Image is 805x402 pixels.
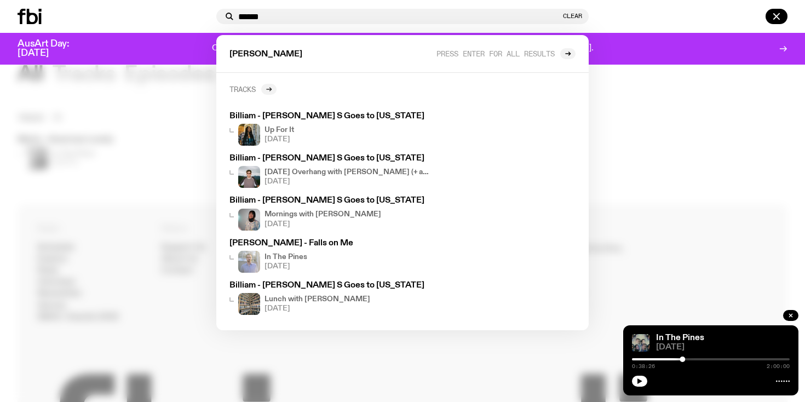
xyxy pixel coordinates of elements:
[229,239,431,248] h3: [PERSON_NAME] - Falls on Me
[264,211,381,218] h4: Mornings with [PERSON_NAME]
[264,169,431,176] h4: [DATE] Overhang with [PERSON_NAME] (+ archive up to 2020)
[225,235,435,277] a: [PERSON_NAME] - Falls on MeIn The Pines[DATE]
[229,85,256,93] h2: Tracks
[264,305,370,312] span: [DATE]
[225,150,435,192] a: Billiam - [PERSON_NAME] S Goes to [US_STATE]Harrie Hastings stands in front of cloud-covered sky ...
[767,364,790,369] span: 2:00:00
[264,136,294,143] span: [DATE]
[225,108,435,150] a: Billiam - [PERSON_NAME] S Goes to [US_STATE]Ify - a Brown Skin girl with black braided twists, lo...
[264,254,307,261] h4: In The Pines
[229,197,431,205] h3: Billiam - [PERSON_NAME] S Goes to [US_STATE]
[229,50,302,59] span: [PERSON_NAME]
[656,334,704,342] a: In The Pines
[238,166,260,188] img: Harrie Hastings stands in front of cloud-covered sky and rolling hills. He's wearing sunglasses a...
[563,13,582,19] button: Clear
[264,178,431,185] span: [DATE]
[225,192,435,234] a: Billiam - [PERSON_NAME] S Goes to [US_STATE]Kana Frazer is smiling at the camera with her head ti...
[225,277,435,319] a: Billiam - [PERSON_NAME] S Goes to [US_STATE]A corner shot of the fbi music libraryLunch with [PER...
[238,124,260,146] img: Ify - a Brown Skin girl with black braided twists, looking up to the side with her tongue stickin...
[18,39,88,58] h3: AusArt Day: [DATE]
[212,44,594,54] p: One day. One community. One frequency worth fighting for. Donate to support [DOMAIN_NAME].
[656,343,790,352] span: [DATE]
[264,296,370,303] h4: Lunch with [PERSON_NAME]
[264,221,381,228] span: [DATE]
[436,48,576,59] a: Press enter for all results
[436,49,555,58] span: Press enter for all results
[229,112,431,120] h3: Billiam - [PERSON_NAME] S Goes to [US_STATE]
[229,84,277,95] a: Tracks
[632,364,655,369] span: 0:38:26
[238,209,260,231] img: Kana Frazer is smiling at the camera with her head tilted slightly to her left. She wears big bla...
[238,293,260,315] img: A corner shot of the fbi music library
[229,282,431,290] h3: Billiam - [PERSON_NAME] S Goes to [US_STATE]
[264,263,307,270] span: [DATE]
[229,154,431,163] h3: Billiam - [PERSON_NAME] S Goes to [US_STATE]
[264,127,294,134] h4: Up For It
